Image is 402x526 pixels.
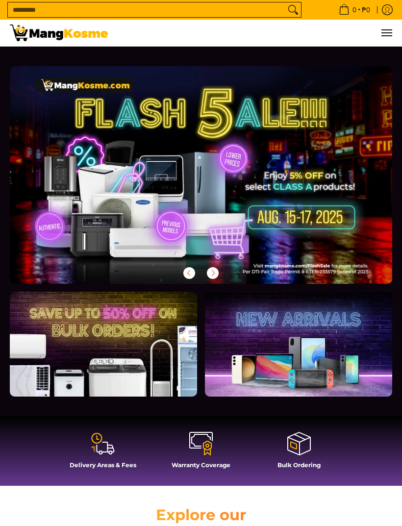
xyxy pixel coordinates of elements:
[202,262,224,284] button: Next
[178,262,200,284] button: Previous
[285,2,301,17] button: Search
[255,461,343,469] h4: Bulk Ordering
[157,461,245,469] h4: Warranty Coverage
[10,25,108,41] img: Mang Kosme: Your Home Appliances Warehouse Sale Partner!
[118,20,392,46] ul: Customer Navigation
[59,431,147,476] a: Delivery Areas & Fees
[351,6,358,13] span: 0
[157,431,245,476] a: Warranty Coverage
[360,6,372,13] span: ₱0
[380,20,392,46] button: Menu
[255,431,343,476] a: Bulk Ordering
[59,461,147,469] h4: Delivery Areas & Fees
[118,20,392,46] nav: Main Menu
[336,4,373,15] span: •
